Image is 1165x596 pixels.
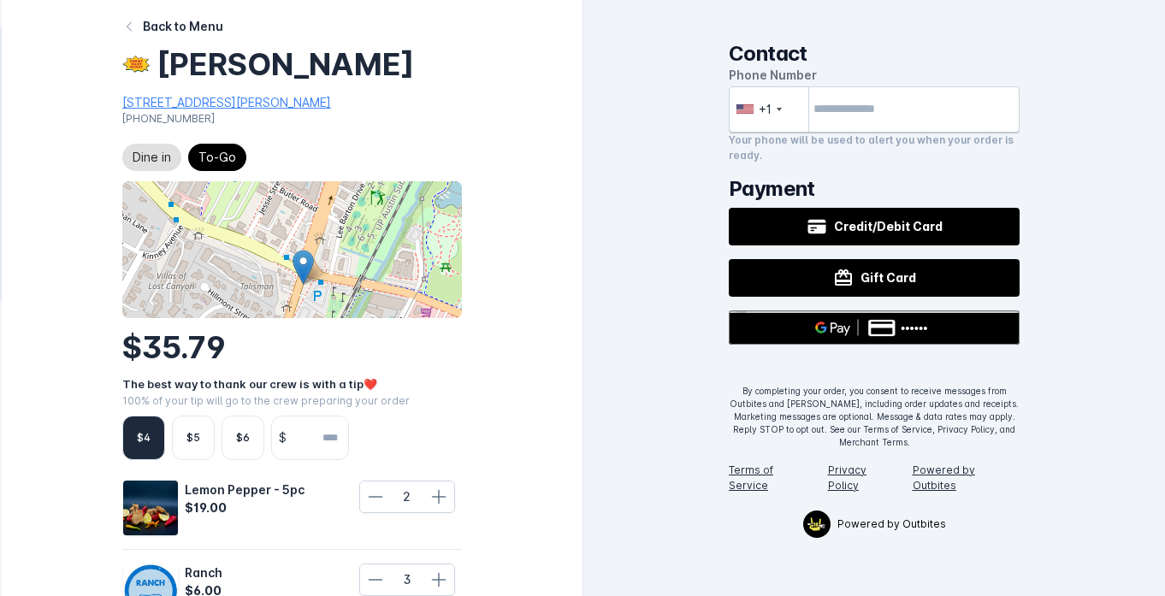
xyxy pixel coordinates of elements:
span: Powered by Outbites [837,516,946,532]
img: Outbites [807,517,825,531]
a: Powered by Outbites [913,463,975,492]
div: 2 [391,487,423,505]
span: Gift Card [860,268,916,286]
h2: Payment [729,177,1020,201]
text: •••••• [901,320,928,334]
div: $19.00 [185,499,308,516]
a: Terms of Service [729,463,773,492]
div: [PHONE_NUMBER] [122,111,462,127]
div: 3 [391,570,423,588]
span: To-Go [198,147,236,168]
mat-chip-listbox: Fulfillment [122,140,246,174]
img: 8170d3b5-5c35-473b-97fc-ee8350fc1c6f.jpg [122,50,150,78]
div: The best way to thank our crew is with a tip [122,376,462,393]
span: Credit/Debit Card [834,217,943,235]
button: Gift Card [729,259,1020,297]
div: +1 [759,100,772,118]
div: By completing your order, you consent to receive messages from Outbites and [PERSON_NAME], includ... [729,385,1020,449]
button: Buy with GPay [729,310,1020,345]
div: [PERSON_NAME] [157,49,414,80]
img: Marker [293,250,314,285]
div: [STREET_ADDRESS][PERSON_NAME] [122,93,462,111]
div: $4 [137,430,151,446]
a: OutbitesPowered by Outbites [793,507,956,541]
div: $5 [186,430,200,446]
button: Credit/Debit Card [729,208,1020,245]
span: Dine in [133,147,171,168]
a: Privacy Policy [828,463,866,492]
div: 100% of your tip will go to the crew preparing your order [122,393,462,409]
div: Your phone will be used to alert you when your order is ready. [729,133,1020,163]
div: Back to Menu [143,17,223,35]
div: Ranch [185,564,226,581]
h2: Contact [729,42,1020,66]
span: $ [272,428,293,446]
div: Lemon Pepper - 5pc [185,481,308,499]
img: Catalog Item [123,481,178,535]
span: ❤️ [364,377,377,391]
span: $35.79 [122,328,226,366]
div: $6 [236,430,250,446]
